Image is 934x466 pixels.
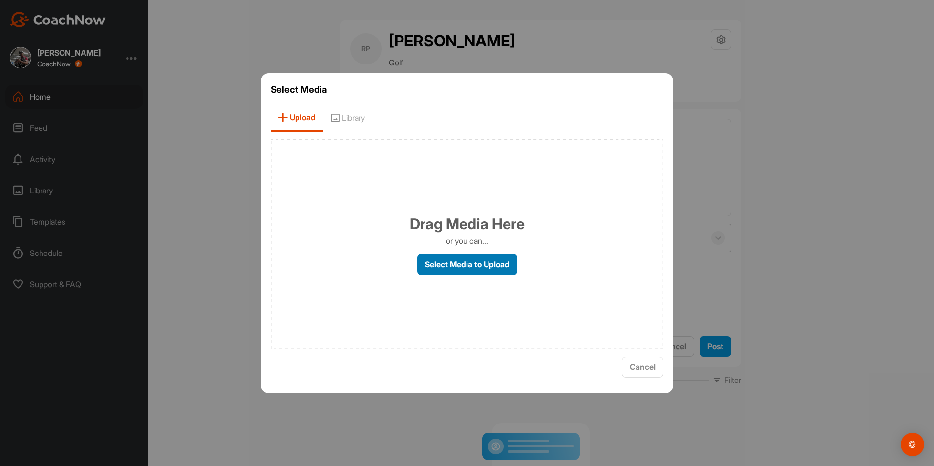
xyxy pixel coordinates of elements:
p: or you can... [446,235,488,247]
h3: Select Media [271,83,663,97]
h1: Drag Media Here [410,213,525,235]
button: Cancel [622,357,663,378]
span: Library [323,104,372,132]
label: Select Media to Upload [417,254,517,275]
div: Open Intercom Messenger [901,433,924,456]
span: Cancel [630,362,656,372]
span: Upload [271,104,323,132]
